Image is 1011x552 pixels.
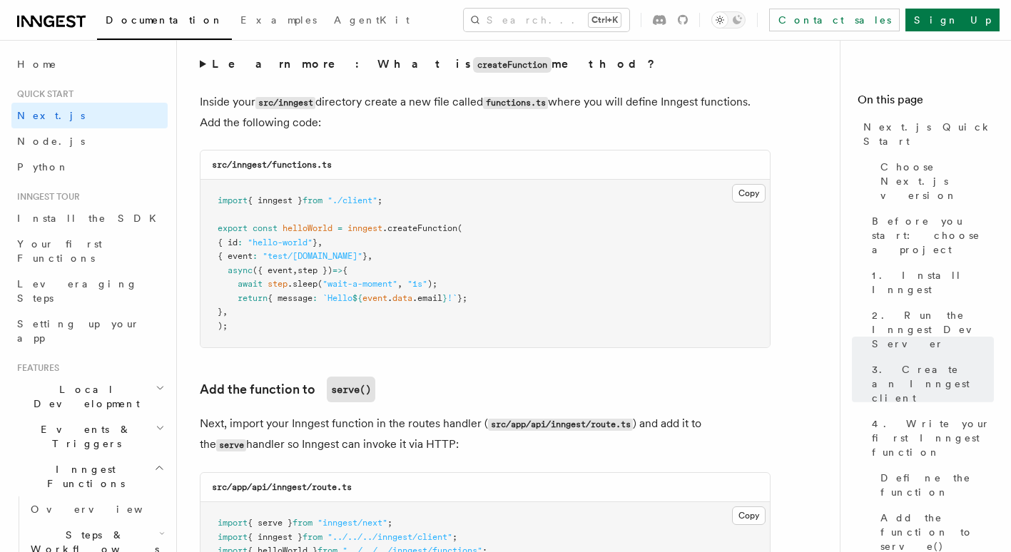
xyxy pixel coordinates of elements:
span: import [218,532,248,542]
span: Node.js [17,136,85,147]
span: . [387,293,392,303]
a: Python [11,154,168,180]
span: ; [377,195,382,205]
span: { message [268,293,313,303]
span: } [313,237,317,247]
a: Node.js [11,128,168,154]
span: .createFunction [382,223,457,233]
span: , [397,279,402,289]
span: { serve } [248,518,293,528]
kbd: Ctrl+K [589,13,621,27]
span: Python [17,161,69,173]
span: "wait-a-moment" [322,279,397,289]
a: 1. Install Inngest [866,262,994,302]
a: Choose Next.js version [875,154,994,208]
span: ); [218,321,228,331]
a: Documentation [97,4,232,40]
span: ({ event [253,265,293,275]
span: `Hello [322,293,352,303]
span: , [317,237,322,247]
span: Inngest tour [11,191,80,203]
code: src/app/api/inngest/route.ts [212,482,352,492]
span: , [367,251,372,261]
a: 2. Run the Inngest Dev Server [866,302,994,357]
span: Your first Functions [17,238,102,264]
span: "1s" [407,279,427,289]
span: : [253,251,258,261]
span: data [392,293,412,303]
span: Quick start [11,88,73,100]
span: await [238,279,263,289]
code: src/inngest/functions.ts [212,160,332,170]
span: event [362,293,387,303]
a: AgentKit [325,4,418,39]
span: from [303,195,322,205]
span: , [293,265,298,275]
a: Setting up your app [11,311,168,351]
a: Contact sales [769,9,900,31]
span: async [228,265,253,275]
span: { event [218,251,253,261]
span: Documentation [106,14,223,26]
span: 3. Create an Inngest client [872,362,994,405]
a: Overview [25,496,168,522]
a: 3. Create an Inngest client [866,357,994,411]
p: Inside your directory create a new file called where you will define Inngest functions. Add the f... [200,92,771,133]
p: Next, import your Inngest function in the routes handler ( ) and add it to the handler so Inngest... [200,414,771,455]
span: , [223,307,228,317]
span: = [337,223,342,233]
a: Add the function toserve() [200,377,375,402]
span: .sleep [288,279,317,289]
button: Inngest Functions [11,456,168,496]
code: src/app/api/inngest/route.ts [488,419,633,431]
span: .email [412,293,442,303]
span: Examples [240,14,317,26]
span: export [218,223,248,233]
span: import [218,518,248,528]
span: Inngest Functions [11,462,154,491]
code: createFunction [473,57,552,73]
span: step [268,279,288,289]
span: { inngest } [248,195,303,205]
span: inngest [347,223,382,233]
code: serve() [327,377,375,402]
a: Examples [232,4,325,39]
a: Define the function [875,465,994,505]
span: return [238,293,268,303]
a: Next.js [11,103,168,128]
span: ; [452,532,457,542]
span: "hello-world" [248,237,313,247]
span: ); [427,279,437,289]
span: Leveraging Steps [17,278,138,304]
span: : [313,293,317,303]
span: 4. Write your first Inngest function [872,416,994,459]
span: helloWorld [283,223,332,233]
code: src/inngest [255,97,315,109]
span: AgentKit [334,14,410,26]
span: Features [11,362,59,374]
code: functions.ts [483,97,548,109]
span: ; [387,518,392,528]
code: serve [216,439,246,451]
span: Before you start: choose a project [872,214,994,257]
span: : [238,237,243,247]
summary: Learn more: What iscreateFunctionmethod? [200,54,771,75]
span: !` [447,293,457,303]
a: Home [11,51,168,77]
span: from [303,532,322,542]
span: "../../../inngest/client" [327,532,452,542]
h4: On this page [858,91,994,114]
span: "inngest/next" [317,518,387,528]
span: Next.js [17,110,85,121]
span: import [218,195,248,205]
a: 4. Write your first Inngest function [866,411,994,465]
span: 1. Install Inngest [872,268,994,297]
span: from [293,518,313,528]
span: Local Development [11,382,156,411]
span: } [218,307,223,317]
span: 2. Run the Inngest Dev Server [872,308,994,351]
a: Leveraging Steps [11,271,168,311]
span: { id [218,237,238,247]
span: { inngest } [248,532,303,542]
button: Copy [732,506,766,525]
